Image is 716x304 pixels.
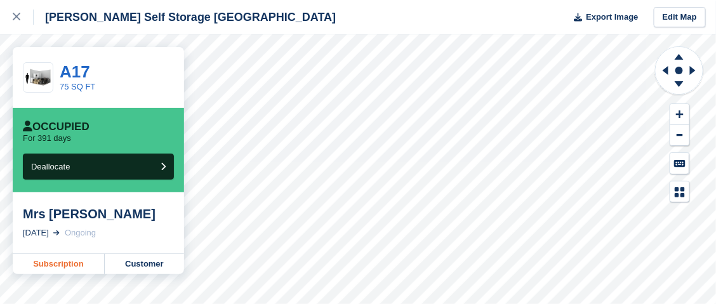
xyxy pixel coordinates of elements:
div: Occupied [23,121,89,133]
a: Edit Map [654,7,706,28]
a: 75 SQ FT [60,82,95,91]
img: arrow-right-light-icn-cde0832a797a2874e46488d9cf13f60e5c3a73dbe684e267c42b8395dfbc2abf.svg [53,230,60,235]
span: Deallocate [31,162,70,171]
img: 75-sqft-unit.jpg [23,67,53,89]
button: Export Image [566,7,639,28]
div: [PERSON_NAME] Self Storage [GEOGRAPHIC_DATA] [34,10,336,25]
button: Zoom In [670,104,689,125]
p: For 391 days [23,133,71,143]
button: Keyboard Shortcuts [670,153,689,174]
a: Subscription [13,254,105,274]
button: Zoom Out [670,125,689,146]
span: Export Image [586,11,638,23]
div: Ongoing [65,227,96,239]
button: Deallocate [23,154,174,180]
div: Mrs [PERSON_NAME] [23,206,174,221]
a: A17 [60,62,90,81]
div: [DATE] [23,227,49,239]
button: Map Legend [670,182,689,202]
a: Customer [105,254,184,274]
